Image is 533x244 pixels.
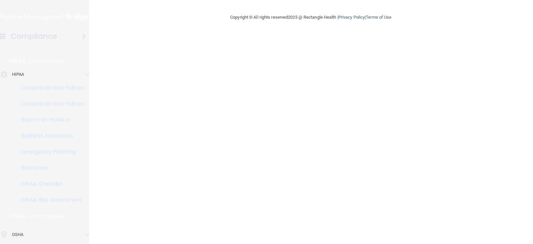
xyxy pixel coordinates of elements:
[11,32,57,41] h4: Compliance
[4,84,95,91] p: Documents and Policies
[4,116,95,123] p: Report an Incident
[4,197,95,203] p: HIPAA Risk Assessment
[29,57,65,65] p: Learn More!
[4,181,95,187] p: HIPAA Checklist
[9,212,26,220] p: OSHA
[9,57,26,65] p: HIPAA
[4,165,95,171] p: Resources
[4,149,95,155] p: Emergency Planning
[4,133,95,139] p: Business Associates
[29,212,64,220] p: Learn More!
[338,15,365,20] a: Privacy Policy
[12,231,23,239] p: OSHA
[12,70,24,78] p: HIPAA
[4,100,95,107] p: Documents and Policies
[189,7,432,28] div: Copyright © All rights reserved 2025 @ Rectangle Health | |
[366,15,391,20] a: Terms of Use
